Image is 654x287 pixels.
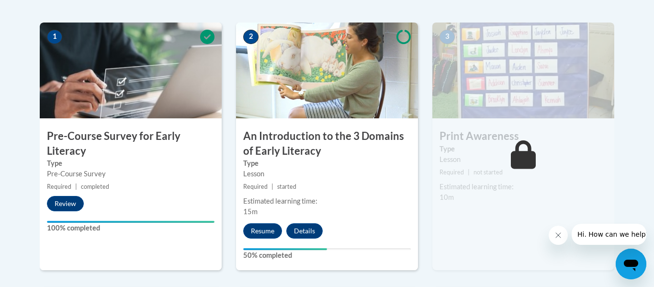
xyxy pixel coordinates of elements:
h3: Pre-Course Survey for Early Literacy [40,129,222,159]
span: Required [440,169,464,176]
button: Review [47,196,84,211]
img: Course Image [40,23,222,118]
span: Required [47,183,71,190]
button: Resume [243,223,282,239]
div: Lesson [243,169,411,179]
label: Type [243,158,411,169]
span: | [75,183,77,190]
div: Lesson [440,154,607,165]
span: 2 [243,30,259,44]
span: 10m [440,193,454,201]
label: 100% completed [47,223,214,233]
label: 50% completed [243,250,411,261]
img: Course Image [432,23,614,118]
div: Pre-Course Survey [47,169,214,179]
div: Your progress [47,221,214,223]
span: Required [243,183,268,190]
span: Hi. How can we help? [6,7,78,14]
div: Estimated learning time: [243,196,411,207]
h3: Print Awareness [432,129,614,144]
span: started [277,183,296,190]
span: | [468,169,470,176]
iframe: Message from company [572,224,646,245]
div: Estimated learning time: [440,182,607,192]
img: Course Image [236,23,418,118]
span: 15m [243,207,258,216]
label: Type [47,158,214,169]
label: Type [440,144,607,154]
span: 1 [47,30,62,44]
iframe: Button to launch messaging window [616,249,646,279]
span: not started [474,169,503,176]
button: Details [286,223,323,239]
h3: An Introduction to the 3 Domains of Early Literacy [236,129,418,159]
span: 3 [440,30,455,44]
iframe: Close message [549,226,568,245]
div: Your progress [243,248,327,250]
span: completed [81,183,109,190]
span: | [271,183,273,190]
